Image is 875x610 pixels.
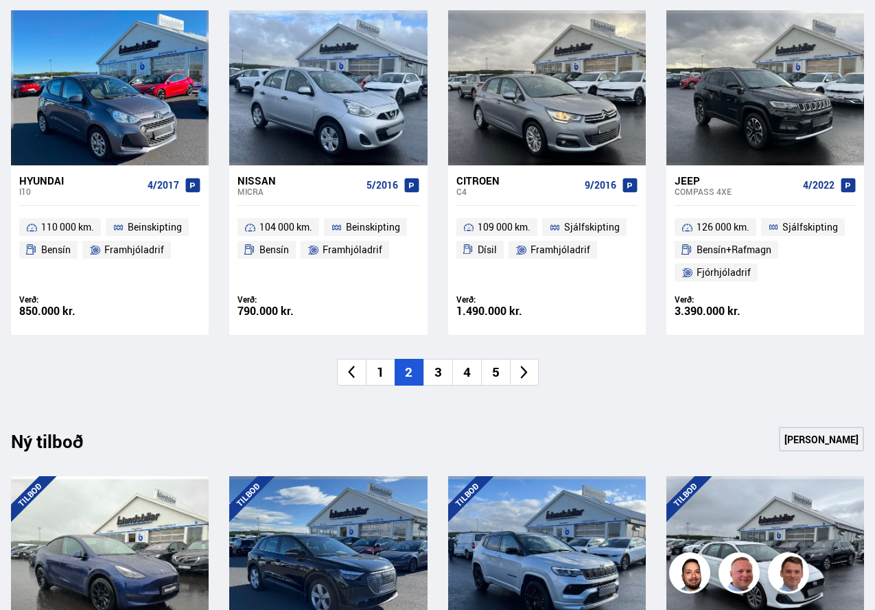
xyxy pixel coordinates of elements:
[41,219,94,235] span: 110 000 km.
[366,180,398,191] span: 5/2016
[346,219,400,235] span: Beinskipting
[452,359,481,386] li: 4
[478,219,530,235] span: 109 000 km.
[671,554,712,596] img: nhp88E3Fdnt1Opn2.png
[585,180,616,191] span: 9/2016
[395,359,423,386] li: 2
[19,174,142,187] div: Hyundai
[11,5,52,47] button: Opna LiveChat spjallviðmót
[448,165,646,335] a: Citroen C4 9/2016 109 000 km. Sjálfskipting Dísil Framhjóladrif Verð: 1.490.000 kr.
[237,294,328,305] div: Verð:
[128,219,182,235] span: Beinskipting
[770,554,811,596] img: FbJEzSuNWCJXmdc-.webp
[456,294,547,305] div: Verð:
[675,305,765,317] div: 3.390.000 kr.
[456,305,547,317] div: 1.490.000 kr.
[366,359,395,386] li: 1
[721,554,762,596] img: siFngHWaQ9KaOqBr.png
[237,305,328,317] div: 790.000 kr.
[530,242,590,258] span: Framhjóladrif
[19,294,110,305] div: Verð:
[19,187,142,196] div: i10
[104,242,164,258] span: Framhjóladrif
[41,242,71,258] span: Bensín
[782,219,838,235] span: Sjálfskipting
[564,219,620,235] span: Sjálfskipting
[675,294,765,305] div: Verð:
[229,165,427,335] a: Nissan Micra 5/2016 104 000 km. Beinskipting Bensín Framhjóladrif Verð: 790.000 kr.
[259,219,312,235] span: 104 000 km.
[423,359,452,386] li: 3
[481,359,510,386] li: 5
[779,427,864,451] a: [PERSON_NAME]
[323,242,382,258] span: Framhjóladrif
[666,165,864,335] a: Jeep Compass 4XE 4/2022 126 000 km. Sjálfskipting Bensín+Rafmagn Fjórhjóladrif Verð: 3.390.000 kr.
[237,174,360,187] div: Nissan
[237,187,360,196] div: Micra
[697,219,749,235] span: 126 000 km.
[148,180,179,191] span: 4/2017
[259,242,289,258] span: Bensín
[11,165,209,335] a: Hyundai i10 4/2017 110 000 km. Beinskipting Bensín Framhjóladrif Verð: 850.000 kr.
[675,174,797,187] div: Jeep
[456,174,579,187] div: Citroen
[697,264,751,281] span: Fjórhjóladrif
[478,242,497,258] span: Dísil
[697,242,771,258] span: Bensín+Rafmagn
[675,187,797,196] div: Compass 4XE
[19,305,110,317] div: 850.000 kr.
[803,180,835,191] span: 4/2022
[456,187,579,196] div: C4
[11,431,107,460] div: Ný tilboð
